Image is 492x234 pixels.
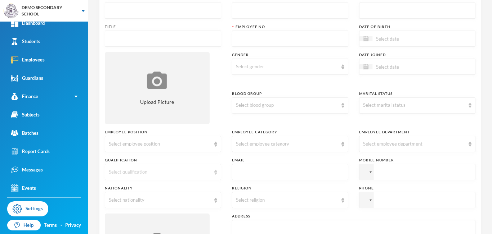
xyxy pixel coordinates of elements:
[7,201,48,216] a: Settings
[22,4,75,17] div: DEMO SECONDARY SCHOOL
[363,141,465,148] div: Select employee department
[359,91,475,96] div: Marital Status
[236,102,338,109] div: Select blood group
[359,24,475,29] div: Date of Birth
[359,129,475,135] div: Employee Department
[359,52,475,58] div: Date Joined
[11,166,43,174] div: Messages
[232,214,475,219] div: Address
[145,70,169,90] img: upload
[65,222,81,229] a: Privacy
[140,98,174,106] span: Upload Picture
[11,93,38,100] div: Finance
[105,24,221,29] div: Title
[7,220,41,231] a: Help
[236,197,338,204] div: Select religion
[236,141,338,148] div: Select employee category
[11,111,40,119] div: Subjects
[11,129,39,137] div: Batches
[372,35,433,43] input: Select date
[4,4,18,18] img: logo
[11,19,45,27] div: Dashboard
[109,141,211,148] div: Select employee position
[105,185,221,191] div: Nationality
[232,129,348,135] div: Employee Category
[105,157,221,163] div: Qualification
[61,222,62,229] div: ·
[232,24,348,29] div: Employee No
[232,91,348,96] div: Blood Group
[11,74,43,82] div: Guardians
[11,184,36,192] div: Events
[232,185,348,191] div: Religion
[359,185,475,191] div: Phone
[232,52,348,58] div: Gender
[44,222,57,229] a: Terms
[372,63,433,71] input: Select date
[11,56,45,64] div: Employees
[109,169,211,176] div: Select qualification
[11,38,40,45] div: Students
[11,148,50,155] div: Report Cards
[359,157,475,163] div: Mobile Number
[236,63,338,70] div: Select gender
[109,197,211,204] div: Select nationality
[105,129,221,135] div: Employee Position
[232,157,348,163] div: Email
[363,102,465,109] div: Select marital status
